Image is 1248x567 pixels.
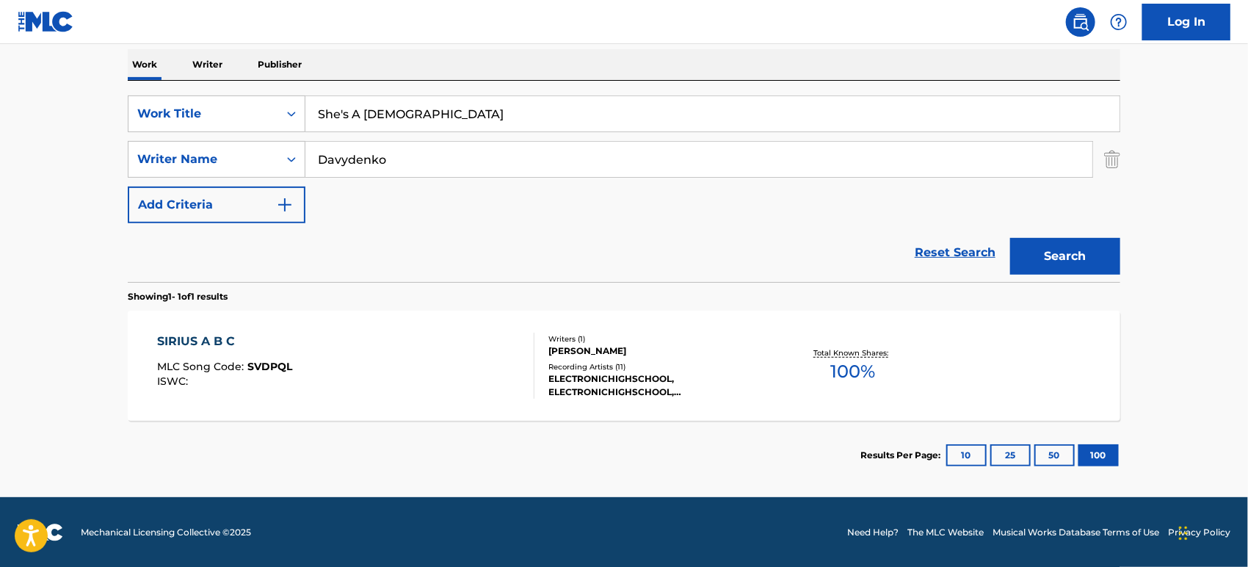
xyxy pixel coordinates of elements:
div: Help [1104,7,1133,37]
img: MLC Logo [18,11,74,32]
button: Add Criteria [128,187,305,223]
p: Total Known Shares: [813,347,892,358]
a: The MLC Website [907,526,984,539]
p: Writer [188,49,227,80]
a: Log In [1142,4,1230,40]
img: help [1110,13,1128,31]
div: Drag [1179,511,1188,555]
p: Results Per Page: [860,449,944,462]
button: 10 [946,444,987,466]
img: logo [18,524,63,541]
div: Recording Artists ( 11 ) [548,361,770,372]
div: Writers ( 1 ) [548,333,770,344]
button: 25 [990,444,1031,466]
div: Work Title [137,105,269,123]
p: Publisher [253,49,306,80]
img: 9d2ae6d4665cec9f34b9.svg [276,196,294,214]
a: Public Search [1066,7,1095,37]
div: ELECTRONICHIGHSCHOOL, ELECTRONICHIGHSCHOOL, ELECTRONICHIGHSCHOOL, ELECTRONICHIGHSCHOOL, ELECTRONI... [548,372,770,399]
span: SVDPQL [248,360,293,373]
img: Delete Criterion [1104,141,1120,178]
a: Privacy Policy [1168,526,1230,539]
span: 100 % [830,358,875,385]
button: Search [1010,238,1120,275]
a: SIRIUS A B CMLC Song Code:SVDPQLISWC:Writers (1)[PERSON_NAME]Recording Artists (11)ELECTRONICHIGH... [128,311,1120,421]
div: [PERSON_NAME] [548,344,770,358]
a: Need Help? [847,526,899,539]
p: Work [128,49,162,80]
img: search [1072,13,1089,31]
span: Mechanical Licensing Collective © 2025 [81,526,251,539]
a: Musical Works Database Terms of Use [993,526,1159,539]
button: 100 [1078,444,1119,466]
span: ISWC : [158,375,192,388]
div: SIRIUS A B C [158,333,293,350]
a: Reset Search [907,236,1003,269]
span: MLC Song Code : [158,360,248,373]
div: Writer Name [137,151,269,168]
button: 50 [1034,444,1075,466]
p: Showing 1 - 1 of 1 results [128,290,228,303]
iframe: Chat Widget [1175,496,1248,567]
form: Search Form [128,95,1120,282]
